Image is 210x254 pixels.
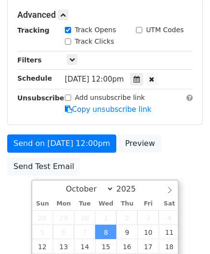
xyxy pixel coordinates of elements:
[137,225,159,239] span: October 10, 2025
[137,201,159,207] span: Fri
[74,239,95,254] span: October 14, 2025
[75,25,116,35] label: Track Opens
[116,239,137,254] span: October 16, 2025
[95,239,116,254] span: October 15, 2025
[53,239,74,254] span: October 13, 2025
[119,134,161,153] a: Preview
[7,134,116,153] a: Send on [DATE] 12:00pm
[159,239,180,254] span: October 18, 2025
[53,210,74,225] span: September 29, 2025
[137,239,159,254] span: October 17, 2025
[75,36,114,47] label: Track Clicks
[32,239,53,254] span: October 12, 2025
[116,225,137,239] span: October 9, 2025
[7,157,80,176] a: Send Test Email
[137,210,159,225] span: October 3, 2025
[17,10,193,20] h5: Advanced
[74,225,95,239] span: October 7, 2025
[95,201,116,207] span: Wed
[162,208,210,254] iframe: Chat Widget
[53,225,74,239] span: October 6, 2025
[17,26,49,34] strong: Tracking
[116,201,137,207] span: Thu
[75,93,145,103] label: Add unsubscribe link
[53,201,74,207] span: Mon
[159,210,180,225] span: October 4, 2025
[32,201,53,207] span: Sun
[146,25,184,35] label: UTM Codes
[95,225,116,239] span: October 8, 2025
[17,74,52,82] strong: Schedule
[159,225,180,239] span: October 11, 2025
[159,201,180,207] span: Sat
[65,75,124,84] span: [DATE] 12:00pm
[32,225,53,239] span: October 5, 2025
[17,94,64,102] strong: Unsubscribe
[65,105,151,114] a: Copy unsubscribe link
[32,210,53,225] span: September 28, 2025
[114,184,148,194] input: Year
[17,56,42,64] strong: Filters
[116,210,137,225] span: October 2, 2025
[74,201,95,207] span: Tue
[74,210,95,225] span: September 30, 2025
[95,210,116,225] span: October 1, 2025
